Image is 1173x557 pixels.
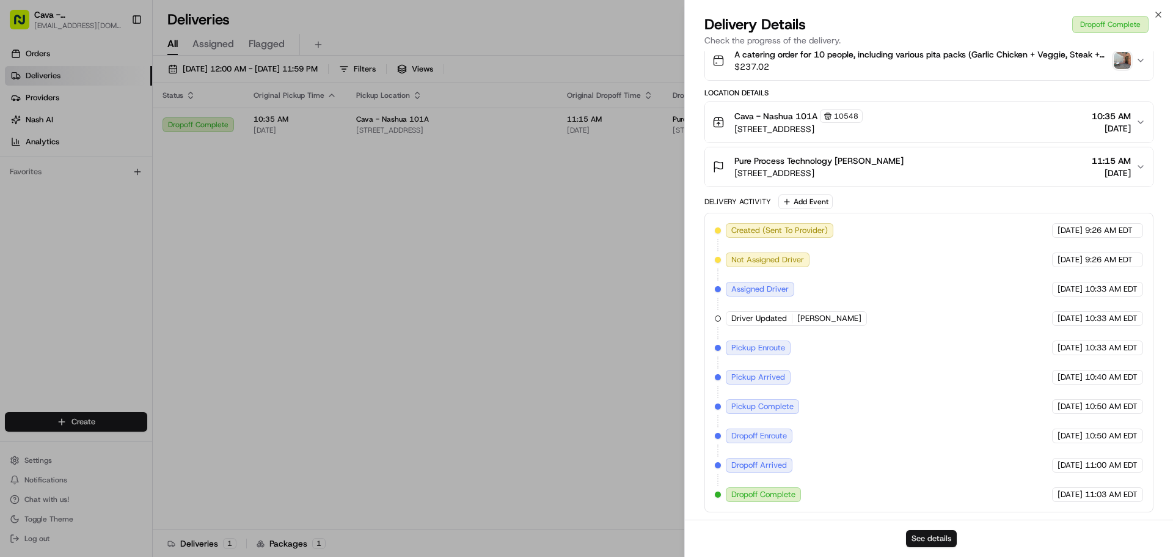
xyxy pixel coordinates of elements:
[705,102,1153,142] button: Cava - Nashua 101A10548[STREET_ADDRESS]10:35 AM[DATE]
[12,275,22,284] div: 📗
[1085,225,1133,236] span: 9:26 AM EDT
[1085,430,1138,441] span: 10:50 AM EDT
[92,223,96,232] span: •
[1058,225,1083,236] span: [DATE]
[1085,254,1133,265] span: 9:26 AM EDT
[1085,489,1138,500] span: 11:03 AM EDT
[12,117,34,139] img: 1736555255976-a54dd68f-1ca7-489b-9aae-adbdc363a1c4
[1092,122,1131,135] span: [DATE]
[734,110,817,122] span: Cava - Nashua 101A
[778,194,833,209] button: Add Event
[704,34,1153,46] p: Check the progress of the delivery.
[26,117,48,139] img: 8016278978528_b943e370aa5ada12b00a_72.png
[797,313,861,324] span: [PERSON_NAME]
[1085,460,1138,471] span: 11:00 AM EDT
[731,342,785,353] span: Pickup Enroute
[12,211,32,231] img: Regen Pajulas
[731,313,787,324] span: Driver Updated
[731,225,828,236] span: Created (Sent To Provider)
[731,460,787,471] span: Dropoff Arrived
[32,79,202,92] input: Clear
[115,273,196,286] span: API Documentation
[1058,372,1083,383] span: [DATE]
[208,120,222,135] button: Start new chat
[1058,460,1083,471] span: [DATE]
[1058,401,1083,412] span: [DATE]
[705,41,1153,80] button: A catering order for 10 people, including various pita packs (Garlic Chicken + Veggie, Steak + Fe...
[1058,489,1083,500] span: [DATE]
[734,61,1109,73] span: $237.02
[122,303,148,312] span: Pylon
[1058,313,1083,324] span: [DATE]
[1058,254,1083,265] span: [DATE]
[12,12,37,37] img: Nash
[731,284,789,295] span: Assigned Driver
[55,117,200,129] div: Start new chat
[705,147,1153,186] button: Pure Process Technology [PERSON_NAME][STREET_ADDRESS]11:15 AM[DATE]
[1085,372,1138,383] span: 10:40 AM EDT
[24,273,93,286] span: Knowledge Base
[98,223,123,232] span: [DATE]
[1085,401,1138,412] span: 10:50 AM EDT
[189,157,222,171] button: See all
[1114,52,1131,69] img: photo_proof_of_delivery image
[1085,284,1138,295] span: 10:33 AM EDT
[103,275,113,284] div: 💻
[24,190,34,200] img: 1736555255976-a54dd68f-1ca7-489b-9aae-adbdc363a1c4
[731,489,795,500] span: Dropoff Complete
[86,303,148,312] a: Powered byPylon
[24,223,34,233] img: 1736555255976-a54dd68f-1ca7-489b-9aae-adbdc363a1c4
[734,48,1109,61] span: A catering order for 10 people, including various pita packs (Garlic Chicken + Veggie, Steak + Fe...
[1092,110,1131,122] span: 10:35 AM
[12,178,32,197] img: Brigitte Vinadas
[12,49,222,68] p: Welcome 👋
[1058,430,1083,441] span: [DATE]
[38,190,99,199] span: [PERSON_NAME]
[834,111,858,121] span: 10548
[1058,342,1083,353] span: [DATE]
[1092,167,1131,179] span: [DATE]
[38,223,89,232] span: Regen Pajulas
[704,88,1153,98] div: Location Details
[101,190,106,199] span: •
[1092,155,1131,167] span: 11:15 AM
[704,15,806,34] span: Delivery Details
[731,430,787,441] span: Dropoff Enroute
[1085,313,1138,324] span: 10:33 AM EDT
[906,530,957,547] button: See details
[734,123,863,135] span: [STREET_ADDRESS]
[12,159,82,169] div: Past conversations
[731,372,785,383] span: Pickup Arrived
[704,197,771,207] div: Delivery Activity
[55,129,168,139] div: We're available if you need us!
[1058,284,1083,295] span: [DATE]
[731,401,794,412] span: Pickup Complete
[7,268,98,290] a: 📗Knowledge Base
[98,268,201,290] a: 💻API Documentation
[731,254,804,265] span: Not Assigned Driver
[734,155,904,167] span: Pure Process Technology [PERSON_NAME]
[734,167,904,179] span: [STREET_ADDRESS]
[108,190,133,199] span: [DATE]
[1085,342,1138,353] span: 10:33 AM EDT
